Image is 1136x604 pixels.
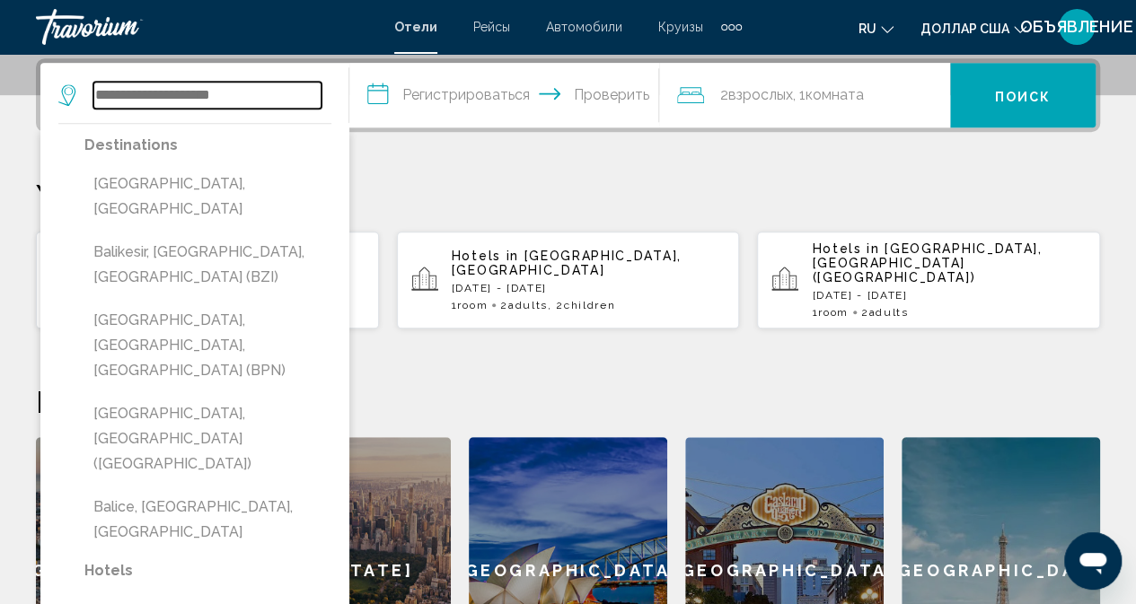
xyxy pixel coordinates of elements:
[859,15,894,41] button: Изменить язык
[349,63,658,127] button: Даты заезда и выезда
[861,306,909,319] span: 2
[868,306,908,319] span: Adults
[728,86,793,103] font: взрослых
[920,22,1009,36] font: доллар США
[84,235,331,294] button: Balikesir, [GEOGRAPHIC_DATA], [GEOGRAPHIC_DATA] (BZI)
[812,241,1042,284] span: [GEOGRAPHIC_DATA], [GEOGRAPHIC_DATA] ([GEOGRAPHIC_DATA])
[40,63,1096,127] div: Виджет поиска
[1020,17,1133,36] font: ОБЪЯВЛЕНИЕ
[658,20,703,34] a: Круизы
[546,20,622,34] a: Автомобили
[457,299,488,311] span: Room
[473,20,510,34] a: Рейсы
[659,63,950,127] button: Путешественники: 2 взрослых, 0 детей
[508,299,548,311] span: Adults
[84,133,331,158] p: Destinations
[452,249,519,263] span: Hotels in
[812,241,879,256] span: Hotels in
[36,383,1100,419] h2: Featured Destinations
[564,299,615,311] span: Children
[84,490,331,549] button: Balice, [GEOGRAPHIC_DATA], [GEOGRAPHIC_DATA]
[812,306,848,319] span: 1
[812,289,1086,302] p: [DATE] - [DATE]
[720,86,728,103] font: 2
[721,13,742,41] button: Дополнительные элементы навигации
[397,231,740,329] button: Hotels in [GEOGRAPHIC_DATA], [GEOGRAPHIC_DATA][DATE] - [DATE]1Room2Adults, 2Children
[793,86,806,103] font: , 1
[920,15,1026,41] button: Изменить валюту
[36,231,379,329] button: Hotels in [GEOGRAPHIC_DATA], [GEOGRAPHIC_DATA][DATE] - [DATE]1Room2Adults, 2Children
[757,231,1100,329] button: Hotels in [GEOGRAPHIC_DATA], [GEOGRAPHIC_DATA] ([GEOGRAPHIC_DATA])[DATE] - [DATE]1Room2Adults
[84,558,331,583] p: Hotels
[548,299,616,311] span: , 2
[452,249,682,277] span: [GEOGRAPHIC_DATA], [GEOGRAPHIC_DATA]
[84,397,331,481] button: [GEOGRAPHIC_DATA], [GEOGRAPHIC_DATA] ([GEOGRAPHIC_DATA])
[84,167,331,226] button: [GEOGRAPHIC_DATA], [GEOGRAPHIC_DATA]
[84,303,331,388] button: [GEOGRAPHIC_DATA], [GEOGRAPHIC_DATA], [GEOGRAPHIC_DATA] (BPN)
[36,177,1100,213] p: Your Recent Searches
[394,20,437,34] a: Отели
[1053,8,1100,46] button: Меню пользователя
[818,306,849,319] span: Room
[995,89,1052,103] font: Поиск
[859,22,876,36] font: ru
[950,63,1096,127] button: Поиск
[1064,532,1122,590] iframe: Кнопка запуска окна обмена сообщениями
[36,9,376,45] a: Травориум
[500,299,548,311] span: 2
[806,86,864,103] font: комната
[452,282,726,294] p: [DATE] - [DATE]
[452,299,488,311] span: 1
